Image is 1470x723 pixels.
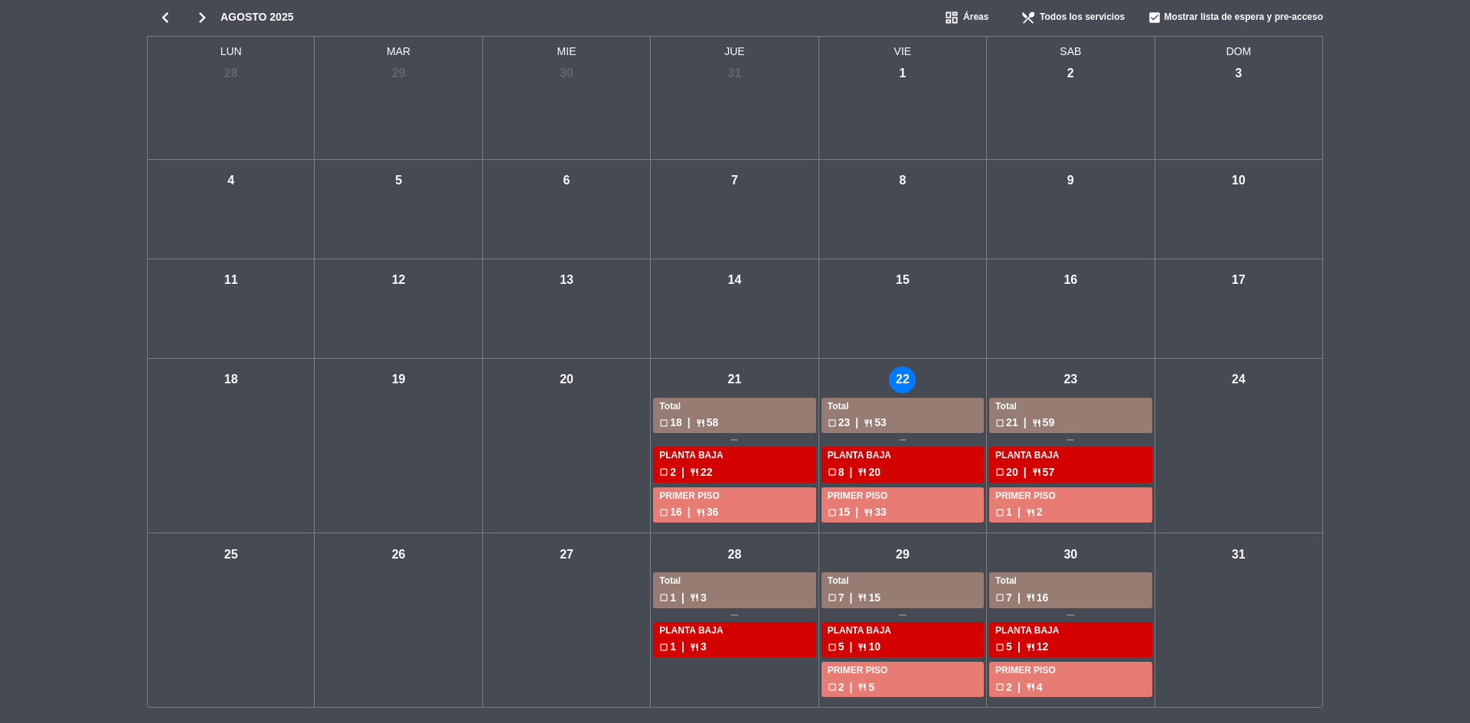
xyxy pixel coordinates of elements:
[995,467,1004,477] span: check_box_outline_blank
[828,448,978,464] div: PLANTA BAJA
[483,37,651,60] span: MIE
[828,589,978,607] div: 7 15
[1148,2,1323,33] div: Mostrar lista de espera y pre-acceso
[659,593,668,602] span: check_box_outline_blank
[681,464,684,481] span: |
[1057,366,1084,393] div: 23
[721,541,748,568] div: 28
[828,489,978,504] div: PRIMER PISO
[995,624,1145,639] div: PLANTA BAJA
[217,541,244,568] div: 25
[995,574,1145,589] div: Total
[864,508,873,517] span: restaurant
[1032,467,1041,477] span: restaurant
[857,682,867,692] span: restaurant
[659,399,809,415] div: Total
[217,267,244,294] div: 11
[659,503,809,521] div: 16 36
[721,168,748,194] div: 7
[944,10,959,25] span: dashboard
[995,414,1145,432] div: 21 59
[721,60,748,87] div: 31
[1225,168,1252,194] div: 10
[554,541,580,568] div: 27
[217,366,244,393] div: 18
[857,643,867,652] span: restaurant
[819,37,987,60] span: VIE
[828,574,978,589] div: Total
[1026,643,1035,652] span: restaurant
[828,467,837,477] span: check_box_outline_blank
[995,638,1145,656] div: 5 12
[828,643,837,652] span: check_box_outline_blank
[995,448,1145,464] div: PLANTA BAJA
[828,414,978,432] div: 23 53
[659,414,809,432] div: 18 58
[1155,37,1323,60] span: DOM
[554,267,580,294] div: 13
[659,464,809,481] div: 2 22
[721,366,748,393] div: 21
[147,7,184,28] i: chevron_left
[995,589,1145,607] div: 7 16
[659,448,809,464] div: PLANTA BAJA
[554,60,580,87] div: 30
[385,541,412,568] div: 26
[220,8,293,26] span: agosto 2025
[1057,60,1084,87] div: 2
[828,508,837,517] span: check_box_outline_blank
[217,60,244,87] div: 28
[1026,593,1035,602] span: restaurant
[1024,464,1027,481] span: |
[1225,267,1252,294] div: 17
[995,464,1145,481] div: 20 57
[849,589,852,607] span: |
[889,60,916,87] div: 1
[217,168,244,194] div: 4
[995,679,1145,696] div: 2 4
[690,593,699,602] span: restaurant
[995,593,1004,602] span: check_box_outline_blank
[995,418,1004,428] span: check_box_outline_blank
[659,643,668,652] span: check_box_outline_blank
[659,467,668,477] span: check_box_outline_blank
[987,37,1155,60] span: SAB
[963,10,988,25] span: Áreas
[659,418,668,428] span: check_box_outline_blank
[828,638,978,656] div: 5 10
[1018,679,1021,696] span: |
[889,267,916,294] div: 15
[385,168,412,194] div: 5
[1148,11,1161,24] span: check_box
[147,37,315,60] span: LUN
[1032,418,1041,428] span: restaurant
[696,508,705,517] span: restaurant
[184,7,220,28] i: chevron_right
[1026,508,1035,517] span: restaurant
[1057,267,1084,294] div: 16
[849,638,852,656] span: |
[828,624,978,639] div: PLANTA BAJA
[681,589,684,607] span: |
[690,467,699,477] span: restaurant
[995,663,1145,679] div: PRIMER PISO
[855,503,858,521] span: |
[1057,541,1084,568] div: 30
[554,168,580,194] div: 6
[1018,589,1021,607] span: |
[1040,10,1125,25] span: Todos los servicios
[1021,10,1036,25] span: restaurant_menu
[651,37,818,60] span: JUE
[995,643,1004,652] span: check_box_outline_blank
[721,267,748,294] div: 14
[849,679,852,696] span: |
[1225,541,1252,568] div: 31
[857,593,867,602] span: restaurant
[995,399,1145,415] div: Total
[864,418,873,428] span: restaurant
[1018,503,1021,521] span: |
[659,624,809,639] div: PLANTA BAJA
[1225,366,1252,393] div: 24
[889,168,916,194] div: 8
[828,503,978,521] div: 15 33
